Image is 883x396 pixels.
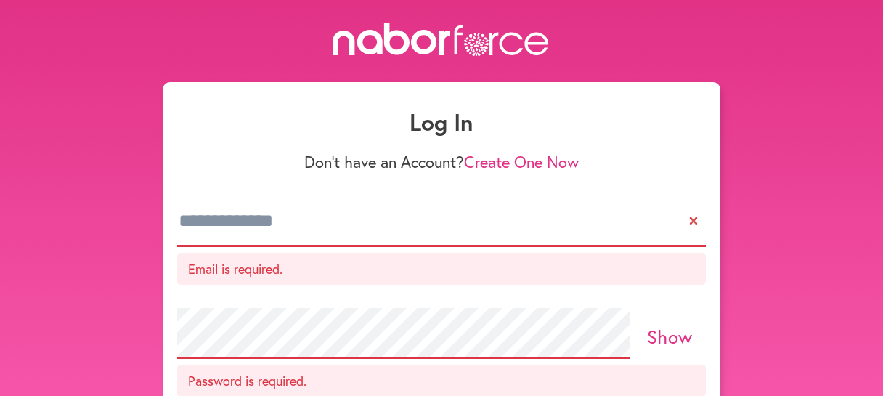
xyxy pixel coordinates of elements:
h1: Log In [177,108,706,136]
p: Don't have an Account? [177,153,706,171]
p: Email is required. [177,253,706,285]
a: Show [647,324,693,349]
a: Create One Now [464,151,579,172]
